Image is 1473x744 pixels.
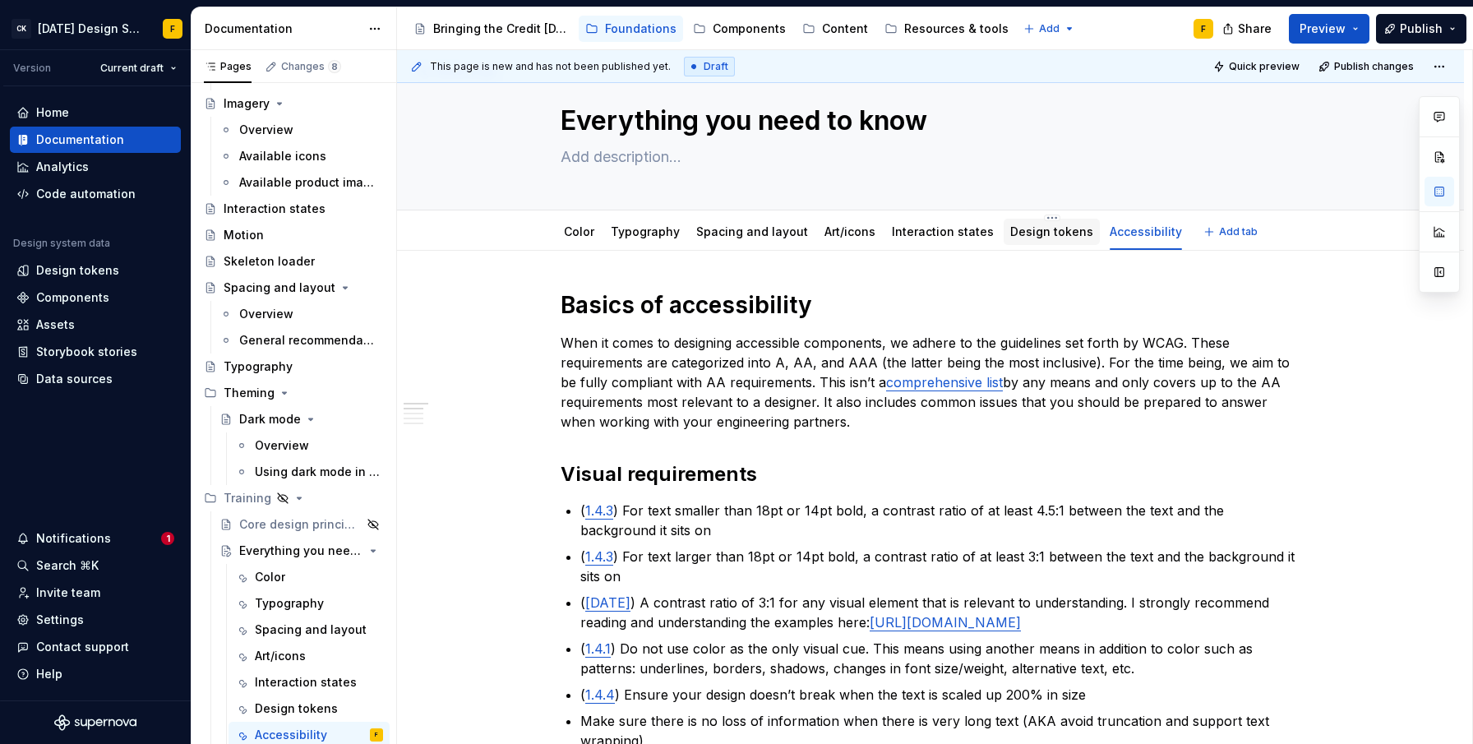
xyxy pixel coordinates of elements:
[818,214,882,248] div: Art/icons
[239,148,326,164] div: Available icons
[585,548,613,565] a: 1.4.3
[696,224,808,238] a: Spacing and layout
[38,21,143,37] div: [DATE] Design System
[170,22,175,35] div: F
[561,290,1300,320] h1: Basics of accessibility
[3,11,187,46] button: CK[DATE] Design SystemF
[161,532,174,545] span: 1
[36,289,109,306] div: Components
[229,459,390,485] a: Using dark mode in Figma
[229,643,390,669] a: Art/icons
[255,727,327,743] div: Accessibility
[1300,21,1346,37] span: Preview
[255,648,306,664] div: Art/icons
[281,60,341,73] div: Changes
[197,90,390,117] a: Imagery
[255,569,285,585] div: Color
[213,327,390,354] a: General recommendations
[561,461,1300,488] h2: Visual requirements
[904,21,1009,37] div: Resources & tools
[224,201,326,217] div: Interaction states
[10,552,181,579] button: Search ⌘K
[10,312,181,338] a: Assets
[197,196,390,222] a: Interaction states
[197,380,390,406] div: Theming
[10,607,181,633] a: Settings
[1289,14,1369,44] button: Preview
[255,464,380,480] div: Using dark mode in Figma
[239,332,375,349] div: General recommendations
[224,253,315,270] div: Skeleton loader
[1376,14,1466,44] button: Publish
[1201,22,1206,35] div: F
[229,564,390,590] a: Color
[579,16,683,42] a: Foundations
[10,634,181,660] button: Contact support
[605,21,676,37] div: Foundations
[580,547,1300,586] p: ( ) For text larger than 18pt or 14pt bold, a contrast ratio of at least 3:1 between the text and...
[54,714,136,731] svg: Supernova Logo
[704,60,728,73] span: Draft
[1400,21,1443,37] span: Publish
[10,127,181,153] a: Documentation
[197,485,390,511] div: Training
[213,169,390,196] a: Available product imagery
[796,16,875,42] a: Content
[557,214,601,248] div: Color
[213,406,390,432] a: Dark mode
[885,214,1000,248] div: Interaction states
[224,95,270,112] div: Imagery
[10,181,181,207] a: Code automation
[36,371,113,387] div: Data sources
[585,594,630,611] a: [DATE]
[229,669,390,695] a: Interaction states
[239,174,375,191] div: Available product imagery
[10,99,181,126] a: Home
[10,661,181,687] button: Help
[604,214,686,248] div: Typography
[561,333,1300,432] p: When it comes to designing accessible components, we adhere to the guidelines set forth by WCAG. ...
[93,57,184,80] button: Current draft
[197,222,390,248] a: Motion
[10,339,181,365] a: Storybook stories
[239,122,293,138] div: Overview
[1238,21,1272,37] span: Share
[239,411,301,427] div: Dark mode
[224,385,275,401] div: Theming
[1004,214,1100,248] div: Design tokens
[1214,14,1282,44] button: Share
[197,354,390,380] a: Typography
[255,622,367,638] div: Spacing and layout
[557,101,1297,141] textarea: Everything you need to know
[213,117,390,143] a: Overview
[892,224,994,238] a: Interaction states
[686,16,792,42] a: Components
[213,301,390,327] a: Overview
[585,640,611,657] a: 1.4.1
[10,580,181,606] a: Invite team
[1219,225,1258,238] span: Add tab
[229,617,390,643] a: Spacing and layout
[100,62,164,75] span: Current draft
[407,12,1015,45] div: Page tree
[1208,55,1307,78] button: Quick preview
[585,686,615,703] a: 1.4.4
[585,502,613,519] a: 1.4.3
[36,317,75,333] div: Assets
[255,595,324,612] div: Typography
[822,21,868,37] div: Content
[1198,220,1265,243] button: Add tab
[197,248,390,275] a: Skeleton loader
[36,639,129,655] div: Contact support
[224,490,271,506] div: Training
[580,685,1300,705] p: ( ) Ensure your design doesn’t break when the text is scaled up 200% in size
[13,62,51,75] div: Version
[197,275,390,301] a: Spacing and layout
[36,104,69,121] div: Home
[36,159,89,175] div: Analytics
[12,19,31,39] div: CK
[239,516,362,533] div: Core design principles
[36,666,62,682] div: Help
[36,530,111,547] div: Notifications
